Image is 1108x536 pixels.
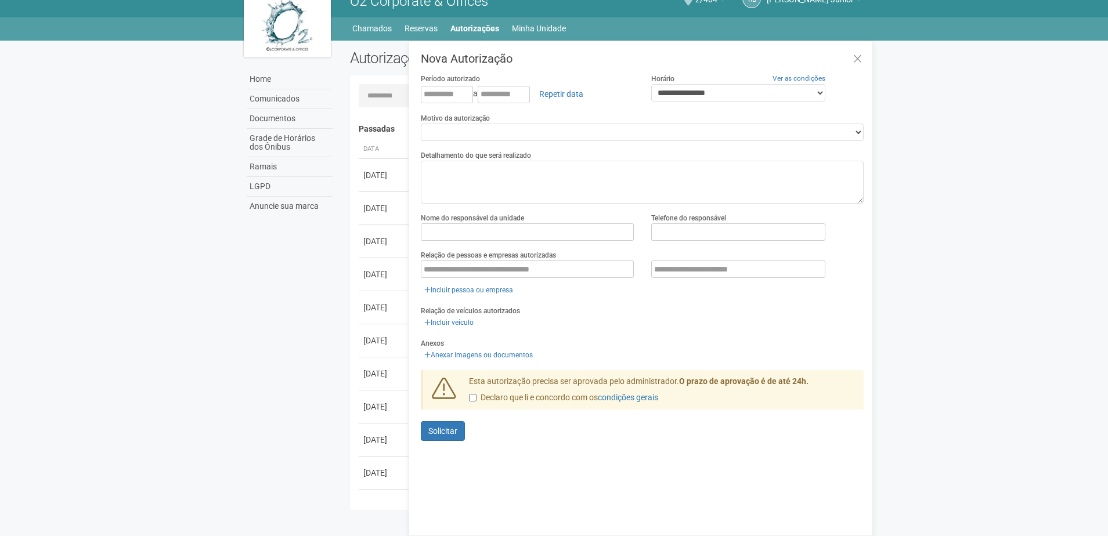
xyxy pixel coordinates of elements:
a: Reservas [405,20,438,37]
a: Repetir data [532,84,591,104]
a: Incluir veículo [421,316,477,329]
a: Anuncie sua marca [247,197,333,216]
div: [DATE] [363,335,406,346]
label: Nome do responsável da unidade [421,213,524,223]
label: Período autorizado [421,74,480,84]
div: [DATE] [363,467,406,479]
div: [DATE] [363,202,406,214]
a: Anexar imagens ou documentos [421,349,536,361]
a: Home [247,70,333,89]
div: [DATE] [363,169,406,181]
label: Telefone do responsável [651,213,726,223]
label: Relação de veículos autorizados [421,306,520,316]
div: [DATE] [363,434,406,446]
a: Ver as condições [773,74,825,82]
a: LGPD [247,177,333,197]
strong: O prazo de aprovação é de até 24h. [679,376,809,386]
a: Minha Unidade [512,20,566,37]
a: Incluir pessoa ou empresa [421,284,517,296]
div: [DATE] [363,401,406,412]
div: [DATE] [363,368,406,379]
div: Esta autorização precisa ser aprovada pelo administrador. [460,376,864,410]
th: Data [359,140,411,159]
label: Anexos [421,338,444,349]
a: Grade de Horários dos Ônibus [247,129,333,157]
h3: Nova Autorização [421,53,864,64]
div: [DATE] [363,500,406,512]
label: Declaro que li e concordo com os [469,392,658,404]
div: a [421,84,634,104]
div: [DATE] [363,269,406,280]
a: Chamados [352,20,392,37]
a: condições gerais [598,393,658,402]
div: [DATE] [363,236,406,247]
a: Documentos [247,109,333,129]
label: Motivo da autorização [421,113,490,124]
button: Solicitar [421,421,465,441]
input: Declaro que li e concordo com oscondições gerais [469,394,477,401]
div: [DATE] [363,302,406,313]
label: Horário [651,74,674,84]
h4: Passadas [359,125,856,133]
a: Ramais [247,157,333,177]
a: Autorizações [450,20,499,37]
h2: Autorizações [350,49,598,67]
a: Comunicados [247,89,333,109]
span: Solicitar [428,426,457,436]
label: Detalhamento do que será realizado [421,150,531,161]
label: Relação de pessoas e empresas autorizadas [421,250,556,260]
